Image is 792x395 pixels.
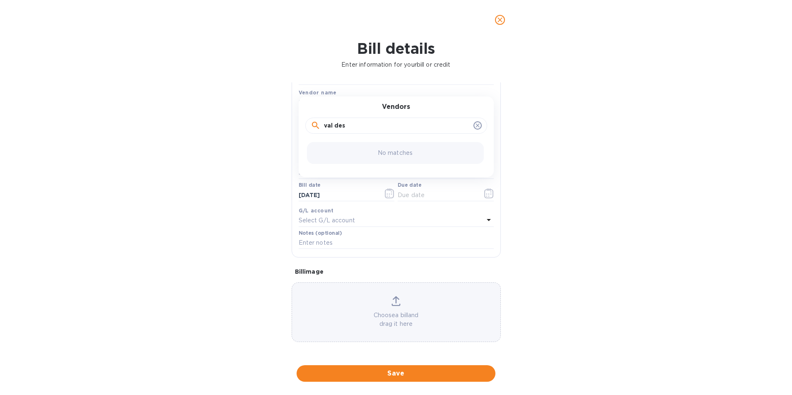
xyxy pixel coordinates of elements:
[299,89,337,96] b: Vendor name
[7,40,785,57] h1: Bill details
[299,231,342,236] label: Notes (optional)
[303,369,489,378] span: Save
[7,60,785,69] p: Enter information for your bill or credit
[398,183,421,188] label: Due date
[378,149,413,157] p: No matches
[299,189,377,201] input: Select date
[295,267,497,276] p: Bill image
[299,169,336,177] p: Select terms
[299,216,355,225] p: Select G/L account
[398,189,476,201] input: Due date
[299,183,321,188] label: Bill date
[299,207,334,214] b: G/L account
[299,237,494,249] input: Enter notes
[324,120,470,132] input: Search
[490,10,510,30] button: close
[382,103,410,111] h3: Vendors
[292,311,500,328] p: Choose a bill and drag it here
[299,98,357,107] p: Select vendor name
[297,365,495,382] button: Save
